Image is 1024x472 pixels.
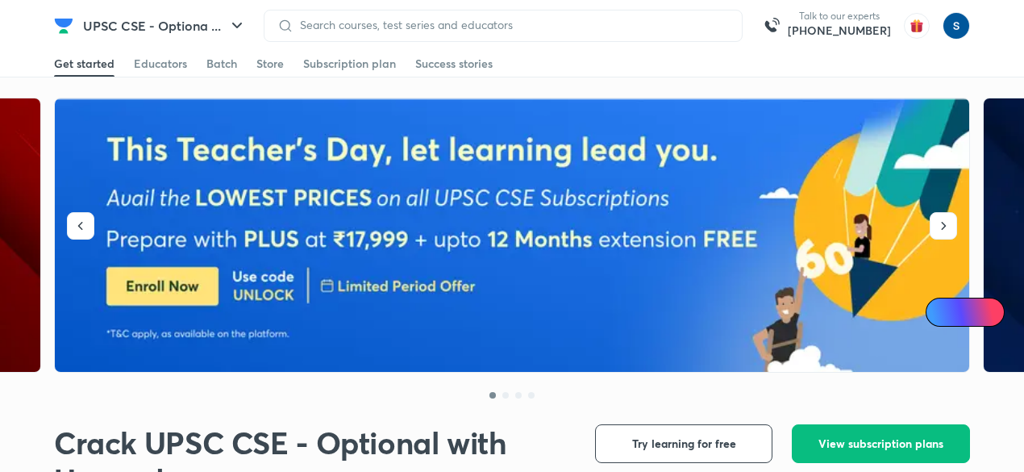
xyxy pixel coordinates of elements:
[206,56,237,72] div: Batch
[788,10,891,23] p: Talk to our experts
[415,51,493,77] a: Success stories
[935,306,948,319] img: Icon
[303,51,396,77] a: Subscription plan
[756,10,788,42] img: call-us
[904,13,930,39] img: avatar
[788,23,891,39] a: [PHONE_NUMBER]
[54,51,114,77] a: Get started
[632,436,736,452] span: Try learning for free
[54,56,114,72] div: Get started
[293,19,729,31] input: Search courses, test series and educators
[952,306,995,319] span: Ai Doubts
[415,56,493,72] div: Success stories
[73,10,256,42] button: UPSC CSE - Optiona ...
[303,56,396,72] div: Subscription plan
[595,424,772,463] button: Try learning for free
[134,51,187,77] a: Educators
[134,56,187,72] div: Educators
[54,16,73,36] img: Company Logo
[926,298,1005,327] a: Ai Doubts
[818,436,943,452] span: View subscription plans
[943,12,970,40] img: simran kumari
[792,424,970,463] button: View subscription plans
[206,51,237,77] a: Batch
[256,51,284,77] a: Store
[256,56,284,72] div: Store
